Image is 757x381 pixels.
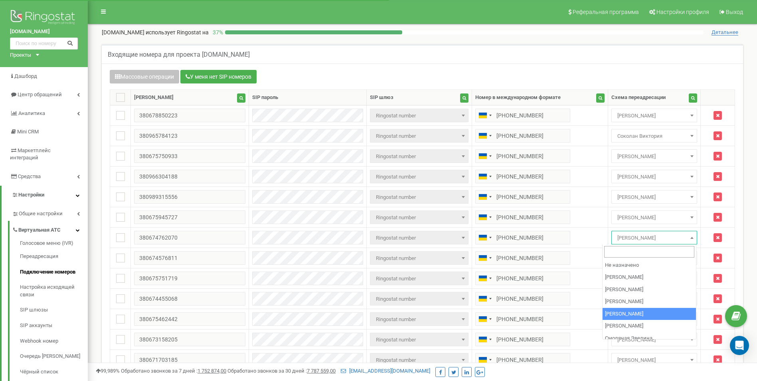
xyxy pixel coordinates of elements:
[476,109,494,122] div: Telephone country code
[373,334,465,345] span: Ringostat number
[614,334,695,345] span: Олейник Катя
[373,253,465,264] span: Ringostat number
[476,252,494,264] div: Telephone country code
[18,173,41,179] span: Средства
[370,272,468,285] span: Ringostat number
[614,110,695,121] span: Мельник Ольга
[370,231,468,244] span: Ringostat number
[476,272,494,285] div: Telephone country code
[198,368,226,374] u: 1 752 874,00
[475,94,561,101] div: Номер в международном формате
[370,170,468,183] span: Ringostat number
[370,333,468,346] span: Ringostat number
[476,129,494,142] div: Telephone country code
[475,333,570,346] input: 050 123 4567
[373,131,465,142] span: Ringostat number
[12,204,88,221] a: Общие настройки
[10,28,78,36] a: [DOMAIN_NAME]
[108,51,250,58] h5: Входящие номера для проекта [DOMAIN_NAME]
[611,333,698,346] span: Олейник Катя
[475,109,570,122] input: 050 123 4567
[614,192,695,203] span: Дегнера Мирослава
[20,240,88,249] a: Голосовое меню (IVR)
[611,129,698,143] span: Соколан Виктория
[475,231,570,244] input: 050 123 4567
[20,264,88,280] a: Подключение номеров
[730,336,749,355] div: Open Intercom Messenger
[18,91,62,97] span: Центр обращений
[614,131,695,142] span: Соколан Виктория
[611,210,698,224] span: Шевчук Виктория
[14,73,37,79] span: Дашборд
[110,70,179,83] button: Массовые операции
[370,149,468,163] span: Ringostat number
[611,109,698,122] span: Мельник Ольга
[307,368,336,374] u: 7 787 559,00
[476,190,494,203] div: Telephone country code
[102,28,209,36] p: [DOMAIN_NAME]
[20,249,88,264] a: Переадресация
[146,29,209,36] span: использует Ringostat на
[370,292,468,306] span: Ringostat number
[373,110,465,121] span: Ringostat number
[370,251,468,265] span: Ringostat number
[10,38,78,50] input: Поиск по номеру
[603,284,696,296] li: [PERSON_NAME]
[611,170,698,183] span: Оверченко Тетяна
[373,314,465,325] span: Ringostat number
[614,171,695,183] span: Оверченко Тетяна
[249,90,367,105] th: SIP пароль
[603,296,696,308] li: [PERSON_NAME]
[475,210,570,224] input: 050 123 4567
[476,150,494,163] div: Telephone country code
[475,272,570,285] input: 050 123 4567
[19,210,63,218] span: Общие настройки
[614,151,695,162] span: Шевчук Виктория
[611,190,698,204] span: Дегнера Мирослава
[370,353,468,367] span: Ringostat number
[20,302,88,318] a: SIP шлюзы
[370,190,468,204] span: Ringostat number
[611,353,698,367] span: Олена Федорова
[475,149,570,163] input: 050 123 4567
[370,210,468,224] span: Ringostat number
[475,190,570,204] input: 050 123 4567
[370,129,468,143] span: Ringostat number
[476,231,494,244] div: Telephone country code
[227,368,336,374] span: Обработано звонков за 30 дней :
[10,8,78,28] img: Ringostat logo
[20,280,88,302] a: Настройка исходящей связи
[370,312,468,326] span: Ringostat number
[603,259,696,272] li: Не назначено
[614,212,695,223] span: Шевчук Виктория
[476,170,494,183] div: Telephone country code
[18,226,61,234] span: Виртуальная АТС
[475,170,570,183] input: 050 123 4567
[614,232,695,244] span: Гончарова Валерія
[611,231,698,244] span: Гончарова Валерія
[18,110,45,116] span: Аналитика
[476,292,494,305] div: Telephone country code
[10,147,51,161] span: Маркетплейс интеграций
[475,129,570,143] input: 050 123 4567
[573,9,639,15] span: Реферальная программа
[373,151,465,162] span: Ringostat number
[10,52,31,59] div: Проекты
[712,29,738,36] span: Детальнее
[611,149,698,163] span: Шевчук Виктория
[20,318,88,333] a: SIP аккаунты
[12,221,88,237] a: Виртуальная АТС
[475,251,570,265] input: 050 123 4567
[20,333,88,349] a: Webhook номер
[475,312,570,326] input: 050 123 4567
[134,94,174,101] div: [PERSON_NAME]
[603,332,696,345] li: Смоляная Эвелина
[475,353,570,367] input: 050 123 4567
[209,28,225,36] p: 37 %
[603,320,696,332] li: [PERSON_NAME]
[373,355,465,366] span: Ringostat number
[726,9,743,15] span: Выход
[180,70,257,83] button: У меня нет SIP номеров
[614,355,695,366] span: Олена Федорова
[370,109,468,122] span: Ringostat number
